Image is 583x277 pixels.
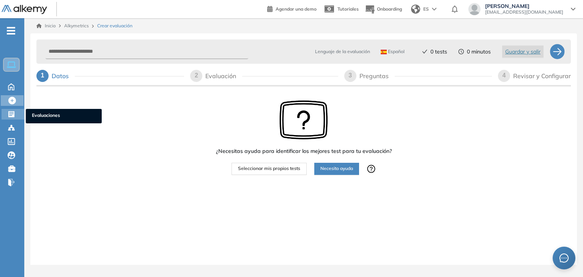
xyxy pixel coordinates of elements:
span: [EMAIL_ADDRESS][DOMAIN_NAME] [485,9,563,15]
span: Evaluaciones [32,112,96,120]
span: message [559,253,569,263]
button: Necesito ayuda [314,163,359,175]
i: - [7,30,15,31]
span: ¿Necesitas ayuda para identificar los mejores test para tu evaluación? [216,147,392,155]
span: Guardar y salir [505,47,540,56]
span: Lenguaje de la evaluación [315,48,370,55]
span: Onboarding [377,6,402,12]
span: 2 [195,72,198,79]
span: Español [381,49,405,55]
span: clock-circle [459,49,464,54]
span: check [422,49,427,54]
span: Tutoriales [337,6,359,12]
img: arrow [432,8,436,11]
button: Seleccionar mis propios tests [232,163,307,175]
img: world [411,5,420,14]
div: Evaluación [205,70,242,82]
a: Inicio [36,22,56,29]
img: Logo [2,5,47,14]
span: Crear evaluación [97,22,132,29]
span: 1 [41,72,44,79]
span: [PERSON_NAME] [485,3,563,9]
span: ES [423,6,429,13]
span: Seleccionar mis propios tests [238,165,300,172]
a: Agendar una demo [267,4,317,13]
button: Onboarding [365,1,402,17]
span: 3 [348,72,352,79]
img: ESP [381,50,387,54]
div: Preguntas [359,70,395,82]
span: Necesito ayuda [320,165,353,172]
button: Guardar y salir [502,46,544,58]
div: 1Datos [36,70,184,82]
span: 0 minutos [467,48,491,56]
span: 4 [503,72,506,79]
span: 0 tests [430,48,447,56]
span: Agendar una demo [276,6,317,12]
div: Datos [52,70,75,82]
div: Revisar y Configurar [513,70,571,82]
span: Alkymetrics [64,23,89,28]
